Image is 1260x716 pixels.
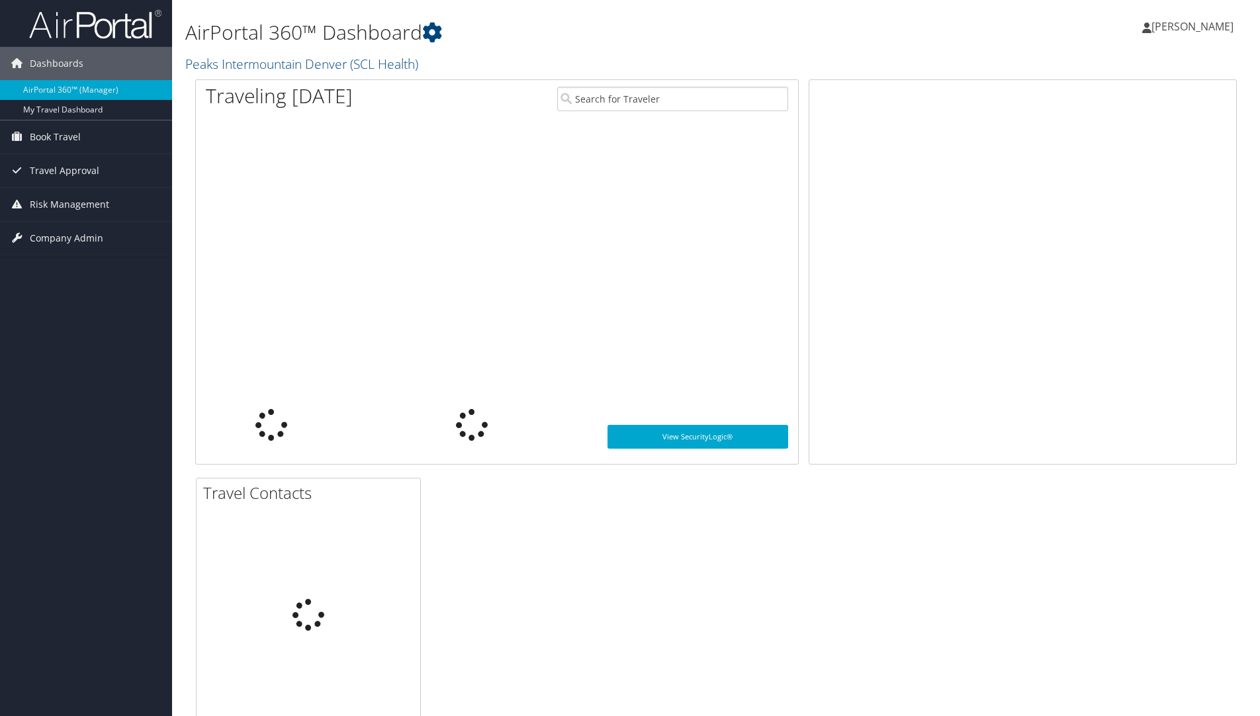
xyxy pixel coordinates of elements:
[29,9,161,40] img: airportal-logo.png
[30,222,103,255] span: Company Admin
[30,120,81,154] span: Book Travel
[185,19,893,46] h1: AirPortal 360™ Dashboard
[203,482,420,504] h2: Travel Contacts
[206,82,353,110] h1: Traveling [DATE]
[185,55,422,73] a: Peaks Intermountain Denver (SCL Health)
[607,425,788,449] a: View SecurityLogic®
[30,188,109,221] span: Risk Management
[557,87,788,111] input: Search for Traveler
[30,154,99,187] span: Travel Approval
[1142,7,1247,46] a: [PERSON_NAME]
[1151,19,1234,34] span: [PERSON_NAME]
[30,47,83,80] span: Dashboards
